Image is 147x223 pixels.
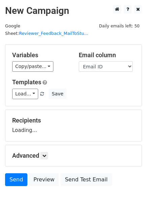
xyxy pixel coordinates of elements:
div: Loading... [12,117,135,134]
a: Preview [29,173,59,186]
a: Copy/paste... [12,61,53,72]
h5: Advanced [12,152,135,159]
span: Daily emails left: 50 [97,22,142,30]
h5: Email column [79,51,135,59]
a: Send Test Email [60,173,112,186]
h2: New Campaign [5,5,142,17]
a: Templates [12,79,41,86]
small: Google Sheet: [5,23,88,36]
a: Send [5,173,27,186]
button: Save [49,89,66,99]
a: Daily emails left: 50 [97,23,142,28]
a: Load... [12,89,38,99]
h5: Recipients [12,117,135,124]
a: Reviewer_Feedback_MailToStu... [19,31,88,36]
h5: Variables [12,51,69,59]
